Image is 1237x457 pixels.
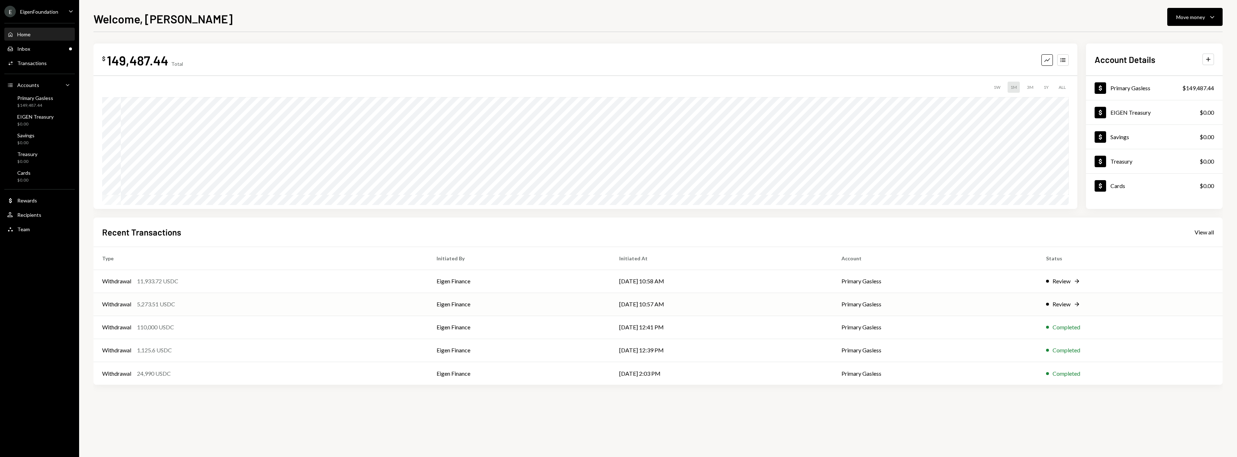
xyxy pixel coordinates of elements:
[137,346,172,355] div: 1,125.6 USDC
[4,168,75,185] a: Cards$0.00
[833,339,1037,362] td: Primary Gasless
[17,151,37,157] div: Treasury
[1053,369,1080,378] div: Completed
[17,121,54,127] div: $0.00
[17,197,37,204] div: Rewards
[1110,158,1132,165] div: Treasury
[1053,346,1080,355] div: Completed
[428,362,611,385] td: Eigen Finance
[1195,229,1214,236] div: View all
[833,362,1037,385] td: Primary Gasless
[171,61,183,67] div: Total
[833,293,1037,316] td: Primary Gasless
[4,130,75,147] a: Savings$0.00
[4,6,16,17] div: E
[611,339,833,362] td: [DATE] 12:39 PM
[428,270,611,293] td: Eigen Finance
[1110,84,1150,91] div: Primary Gasless
[1086,149,1223,173] a: Treasury$0.00
[17,159,37,165] div: $0.00
[1195,228,1214,236] a: View all
[1086,100,1223,124] a: EIGEN Treasury$0.00
[611,362,833,385] td: [DATE] 2:03 PM
[102,300,131,309] div: Withdrawal
[991,82,1003,93] div: 1W
[17,140,35,146] div: $0.00
[17,170,31,176] div: Cards
[102,226,181,238] h2: Recent Transactions
[137,277,178,285] div: 11,933.72 USDC
[93,247,428,270] th: Type
[611,316,833,339] td: [DATE] 12:41 PM
[428,339,611,362] td: Eigen Finance
[1167,8,1223,26] button: Move money
[1056,82,1069,93] div: ALL
[102,346,131,355] div: Withdrawal
[107,52,168,68] div: 149,487.44
[1041,82,1051,93] div: 1Y
[611,293,833,316] td: [DATE] 10:57 AM
[137,300,175,309] div: 5,273.51 USDC
[428,316,611,339] td: Eigen Finance
[1008,82,1020,93] div: 1M
[17,95,53,101] div: Primary Gasless
[102,55,105,62] div: $
[20,9,58,15] div: EigenFoundation
[4,78,75,91] a: Accounts
[17,132,35,138] div: Savings
[1053,323,1080,332] div: Completed
[1200,133,1214,141] div: $0.00
[17,46,30,52] div: Inbox
[137,369,171,378] div: 24,990 USDC
[1182,84,1214,92] div: $149,487.44
[1024,82,1036,93] div: 3M
[1176,13,1205,21] div: Move money
[102,277,131,285] div: Withdrawal
[1086,125,1223,149] a: Savings$0.00
[137,323,174,332] div: 110,000 USDC
[4,223,75,236] a: Team
[1053,277,1071,285] div: Review
[17,102,53,109] div: $149,487.44
[4,111,75,129] a: EIGEN Treasury$0.00
[1110,182,1125,189] div: Cards
[17,60,47,66] div: Transactions
[1110,109,1151,116] div: EIGEN Treasury
[1200,182,1214,190] div: $0.00
[4,194,75,207] a: Rewards
[4,42,75,55] a: Inbox
[4,28,75,41] a: Home
[1095,54,1155,65] h2: Account Details
[1200,157,1214,166] div: $0.00
[4,208,75,221] a: Recipients
[833,247,1037,270] th: Account
[833,316,1037,339] td: Primary Gasless
[102,323,131,332] div: Withdrawal
[428,293,611,316] td: Eigen Finance
[1037,247,1223,270] th: Status
[1086,174,1223,198] a: Cards$0.00
[4,56,75,69] a: Transactions
[17,31,31,37] div: Home
[611,247,833,270] th: Initiated At
[17,114,54,120] div: EIGEN Treasury
[17,226,30,232] div: Team
[1200,108,1214,117] div: $0.00
[1110,133,1129,140] div: Savings
[611,270,833,293] td: [DATE] 10:58 AM
[17,177,31,183] div: $0.00
[4,149,75,166] a: Treasury$0.00
[833,270,1037,293] td: Primary Gasless
[102,369,131,378] div: Withdrawal
[428,247,611,270] th: Initiated By
[17,212,41,218] div: Recipients
[93,12,233,26] h1: Welcome, [PERSON_NAME]
[17,82,39,88] div: Accounts
[1053,300,1071,309] div: Review
[1086,76,1223,100] a: Primary Gasless$149,487.44
[4,93,75,110] a: Primary Gasless$149,487.44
